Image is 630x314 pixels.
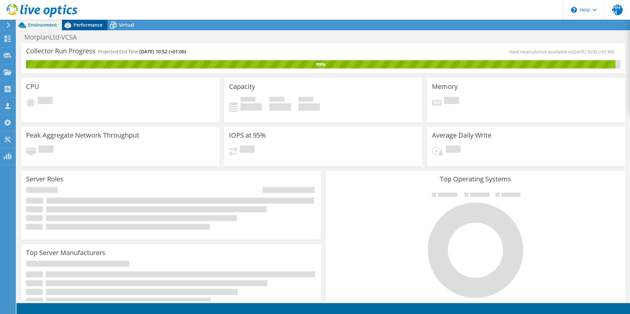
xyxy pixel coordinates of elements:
[73,22,102,28] span: Performance
[446,145,461,154] span: Pending
[432,132,491,139] h3: Average Daily Write
[139,48,186,55] span: [DATE] 10:52 (+01:00)
[571,7,577,13] svg: \n
[299,97,313,103] span: Total
[98,48,186,55] h4: Projected End Time:
[38,97,53,106] span: Pending
[21,34,87,41] h1: MorplanLtd-VCSA
[612,5,623,15] span: HH-M
[241,97,255,103] span: Used
[26,83,39,90] h3: CPU
[270,97,284,103] span: Free
[39,145,53,154] span: Pending
[270,103,291,111] h4: 0 GiB
[229,132,266,139] h3: IOPS at 95%
[241,103,262,111] h4: 0 GiB
[432,83,458,90] h3: Memory
[444,97,459,106] span: Pending
[572,49,614,55] span: [DATE] 10:52 (+01:00)
[240,145,255,154] span: Pending
[28,22,57,28] span: Environment
[509,49,617,55] span: Next recalculation available at
[26,61,616,68] div: 99%
[119,22,134,28] span: Virtual
[26,132,139,139] h3: Peak Aggregate Network Throughput
[330,175,620,183] h3: Top Operating Systems
[299,103,320,111] h4: 0 GiB
[26,249,105,256] h3: Top Server Manufacturers
[229,83,255,90] h3: Capacity
[26,175,64,183] h3: Server Roles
